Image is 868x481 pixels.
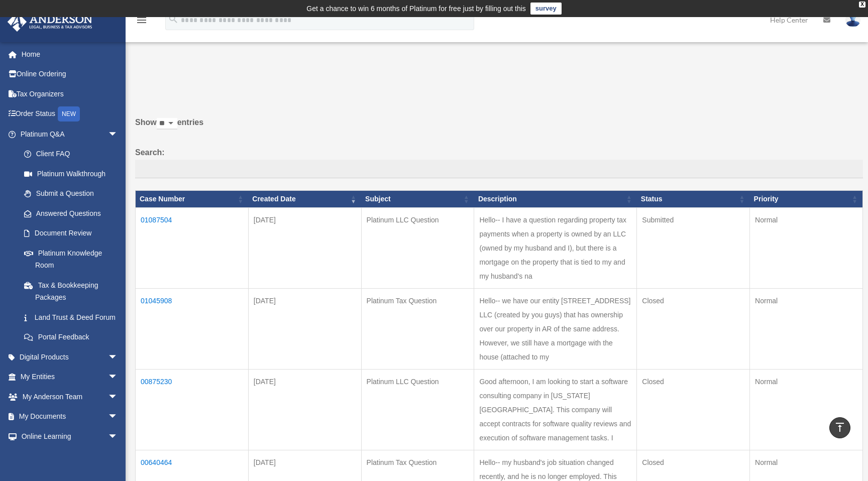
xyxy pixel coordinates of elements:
[637,288,750,369] td: Closed
[637,191,750,208] th: Status: activate to sort column ascending
[7,446,133,466] a: Billingarrow_drop_down
[7,387,133,407] a: My Anderson Teamarrow_drop_down
[750,207,863,288] td: Normal
[306,3,526,15] div: Get a chance to win 6 months of Platinum for free just by filling out this
[108,407,128,427] span: arrow_drop_down
[7,407,133,427] a: My Documentsarrow_drop_down
[829,417,850,438] a: vertical_align_top
[168,14,179,25] i: search
[750,369,863,450] td: Normal
[361,191,474,208] th: Subject: activate to sort column ascending
[136,288,249,369] td: 01045908
[474,207,637,288] td: Hello-- I have a question regarding property tax payments when a property is owned by an LLC (own...
[108,367,128,388] span: arrow_drop_down
[136,207,249,288] td: 01087504
[7,44,133,64] a: Home
[14,223,128,244] a: Document Review
[845,13,860,27] img: User Pic
[361,207,474,288] td: Platinum LLC Question
[750,288,863,369] td: Normal
[108,124,128,145] span: arrow_drop_down
[14,203,123,223] a: Answered Questions
[14,327,128,347] a: Portal Feedback
[834,421,846,433] i: vertical_align_top
[750,191,863,208] th: Priority: activate to sort column ascending
[136,14,148,26] i: menu
[7,84,133,104] a: Tax Organizers
[14,144,128,164] a: Client FAQ
[637,369,750,450] td: Closed
[136,191,249,208] th: Case Number: activate to sort column ascending
[637,207,750,288] td: Submitted
[108,347,128,368] span: arrow_drop_down
[5,12,95,32] img: Anderson Advisors Platinum Portal
[248,191,361,208] th: Created Date: activate to sort column ascending
[136,369,249,450] td: 00875230
[530,3,562,15] a: survey
[14,164,128,184] a: Platinum Walkthrough
[14,275,128,307] a: Tax & Bookkeeping Packages
[135,115,863,140] label: Show entries
[14,307,128,327] a: Land Trust & Deed Forum
[14,243,128,275] a: Platinum Knowledge Room
[7,367,133,387] a: My Entitiesarrow_drop_down
[7,347,133,367] a: Digital Productsarrow_drop_down
[361,288,474,369] td: Platinum Tax Question
[157,118,177,130] select: Showentries
[108,446,128,467] span: arrow_drop_down
[7,64,133,84] a: Online Ordering
[474,369,637,450] td: Good afternoon, I am looking to start a software consulting company in [US_STATE][GEOGRAPHIC_DATA...
[474,191,637,208] th: Description: activate to sort column ascending
[108,426,128,447] span: arrow_drop_down
[135,160,863,179] input: Search:
[7,426,133,446] a: Online Learningarrow_drop_down
[474,288,637,369] td: Hello-- we have our entity [STREET_ADDRESS] LLC (created by you guys) that has ownership over our...
[248,369,361,450] td: [DATE]
[108,387,128,407] span: arrow_drop_down
[14,184,128,204] a: Submit a Question
[361,369,474,450] td: Platinum LLC Question
[248,288,361,369] td: [DATE]
[136,18,148,26] a: menu
[58,106,80,122] div: NEW
[7,124,128,144] a: Platinum Q&Aarrow_drop_down
[7,104,133,125] a: Order StatusNEW
[248,207,361,288] td: [DATE]
[135,146,863,179] label: Search:
[859,2,865,8] div: close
